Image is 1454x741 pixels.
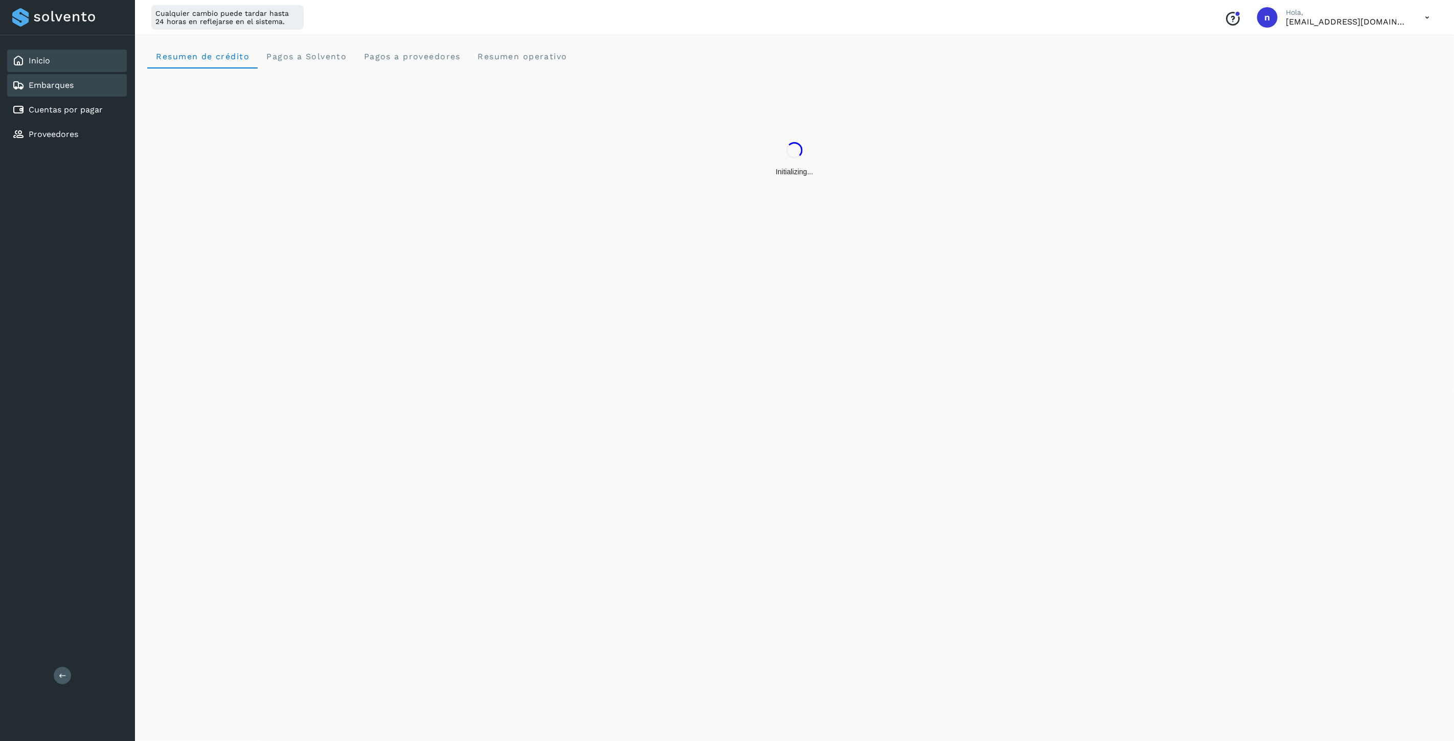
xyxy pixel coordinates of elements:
div: Cualquier cambio puede tardar hasta 24 horas en reflejarse en el sistema. [151,5,304,30]
span: Pagos a Solvento [266,52,347,61]
span: Resumen operativo [477,52,567,61]
p: niagara+prod@solvento.mx [1286,17,1408,27]
div: Cuentas por pagar [7,99,127,121]
p: Hola, [1286,8,1408,17]
a: Proveedores [29,129,78,139]
span: Resumen de crédito [155,52,249,61]
a: Cuentas por pagar [29,105,103,114]
div: Proveedores [7,123,127,146]
a: Inicio [29,56,50,65]
div: Inicio [7,50,127,72]
a: Embarques [29,80,74,90]
div: Embarques [7,74,127,97]
span: Pagos a proveedores [363,52,461,61]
